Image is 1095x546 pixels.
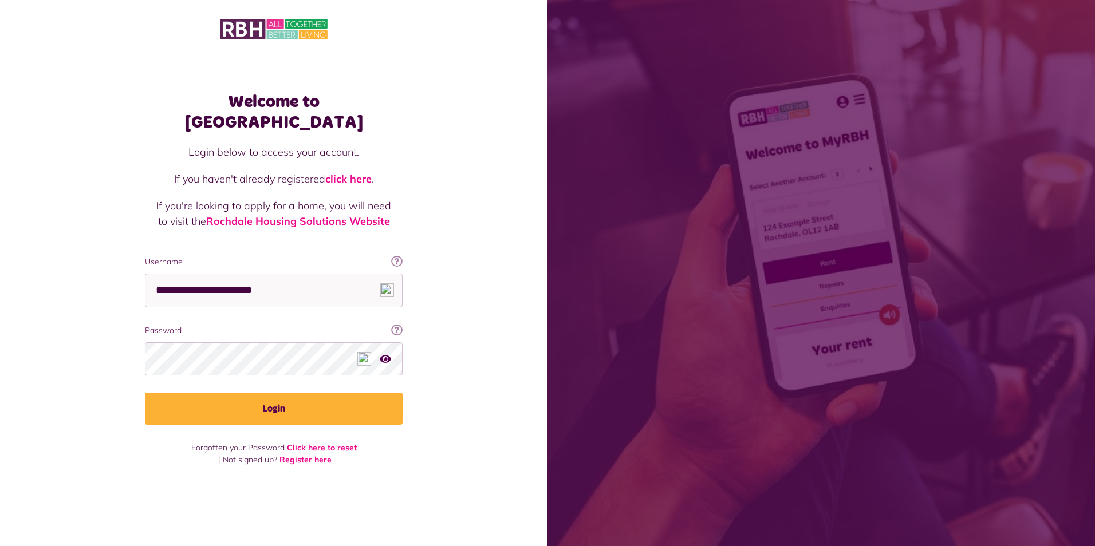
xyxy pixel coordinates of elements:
[156,198,391,229] p: If you're looking to apply for a home, you will need to visit the
[145,325,403,337] label: Password
[156,171,391,187] p: If you haven't already registered .
[380,283,394,297] img: npw-badge-icon-locked.svg
[156,144,391,160] p: Login below to access your account.
[223,454,277,465] span: Not signed up?
[145,92,403,133] h1: Welcome to [GEOGRAPHIC_DATA]
[191,442,285,453] span: Forgotten your Password
[357,352,371,366] img: npw-badge-icon-locked.svg
[206,215,390,228] a: Rochdale Housing Solutions Website
[220,17,328,41] img: MyRBH
[279,454,332,465] a: Register here
[287,442,357,453] a: Click here to reset
[145,393,403,425] button: Login
[325,172,372,185] a: click here
[145,256,403,268] label: Username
